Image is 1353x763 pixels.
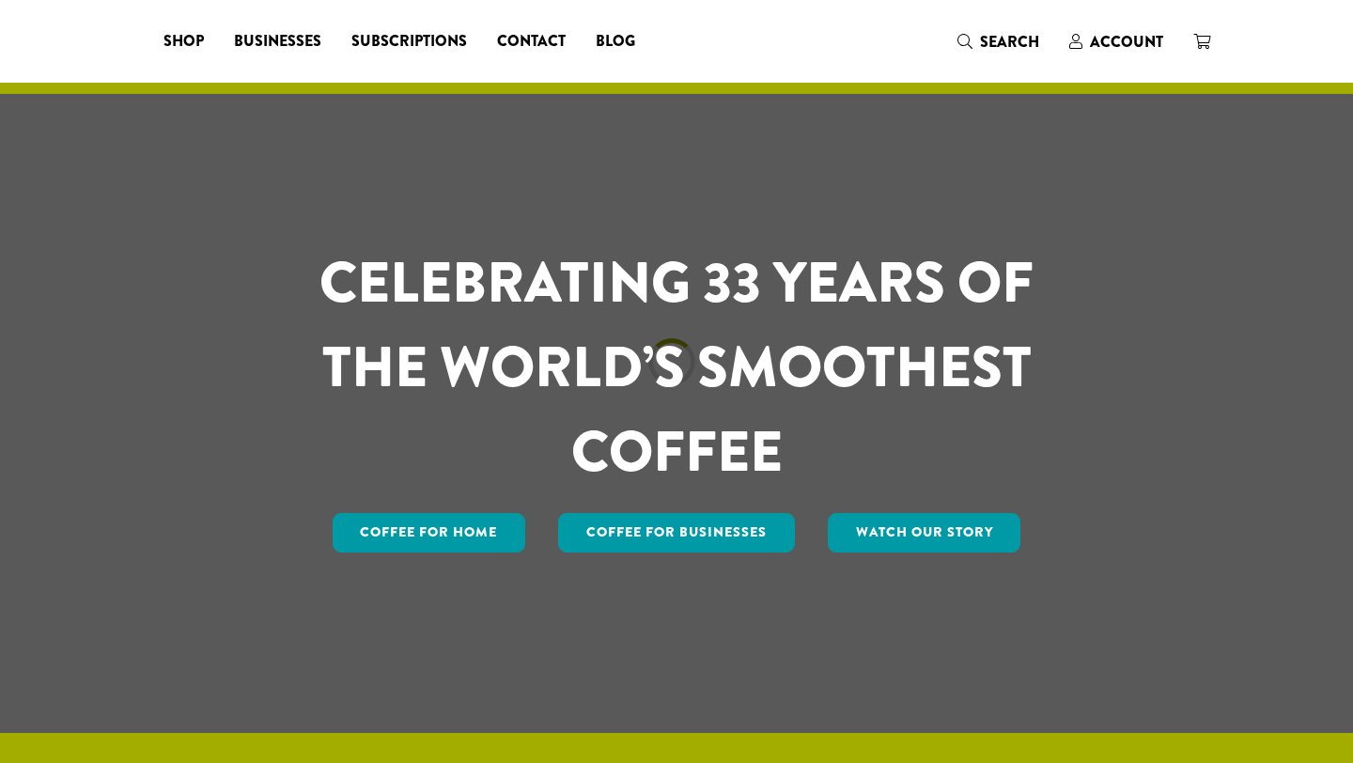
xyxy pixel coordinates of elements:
[219,26,336,56] a: Businesses
[482,26,581,56] a: Contact
[148,26,219,56] a: Shop
[1090,31,1163,53] span: Account
[351,30,467,54] span: Subscriptions
[1054,26,1178,57] a: Account
[336,26,482,56] a: Subscriptions
[980,31,1039,53] span: Search
[497,30,566,54] span: Contact
[942,26,1054,57] a: Search
[234,30,321,54] span: Businesses
[333,513,526,553] a: Coffee for Home
[558,513,795,553] a: Coffee For Businesses
[828,513,1021,553] a: Watch Our Story
[264,241,1089,494] h1: CELEBRATING 33 YEARS OF THE WORLD’S SMOOTHEST COFFEE
[581,26,650,56] a: Blog
[596,30,635,54] span: Blog
[163,30,204,54] span: Shop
